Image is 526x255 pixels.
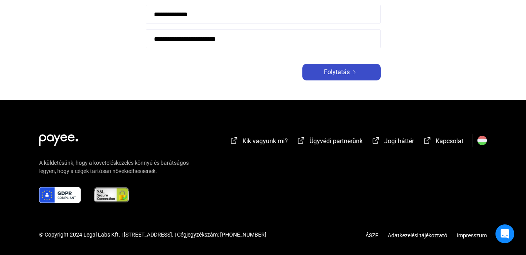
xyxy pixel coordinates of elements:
a: external-link-whiteÜgyvédi partnerünk [296,138,363,146]
a: external-link-whiteKik vagyunk mi? [230,138,288,146]
img: ssl [93,187,130,203]
img: white-payee-white-dot.svg [39,130,78,146]
img: external-link-white [296,137,306,144]
img: HU.svg [477,136,487,145]
button: Folytatásarrow-right-white [302,64,381,80]
span: Kapcsolat [436,137,463,145]
span: Jogi háttér [384,137,414,145]
span: Ügyvédi partnerünk [309,137,363,145]
img: external-link-white [230,137,239,144]
a: external-link-whiteJogi háttér [371,138,414,146]
div: Open Intercom Messenger [495,224,514,243]
span: Folytatás [324,67,350,77]
a: Impresszum [457,232,487,239]
img: gdpr [39,187,81,203]
img: external-link-white [371,137,381,144]
a: ÁSZF [365,232,378,239]
span: Kik vagyunk mi? [242,137,288,145]
img: arrow-right-white [350,70,359,74]
div: © Copyright 2024 Legal Labs Kft. | [STREET_ADDRESS]. | Cégjegyzékszám: [PHONE_NUMBER] [39,231,266,239]
a: external-link-whiteKapcsolat [423,138,463,146]
img: external-link-white [423,137,432,144]
a: Adatkezelési tájékoztató [378,232,457,239]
